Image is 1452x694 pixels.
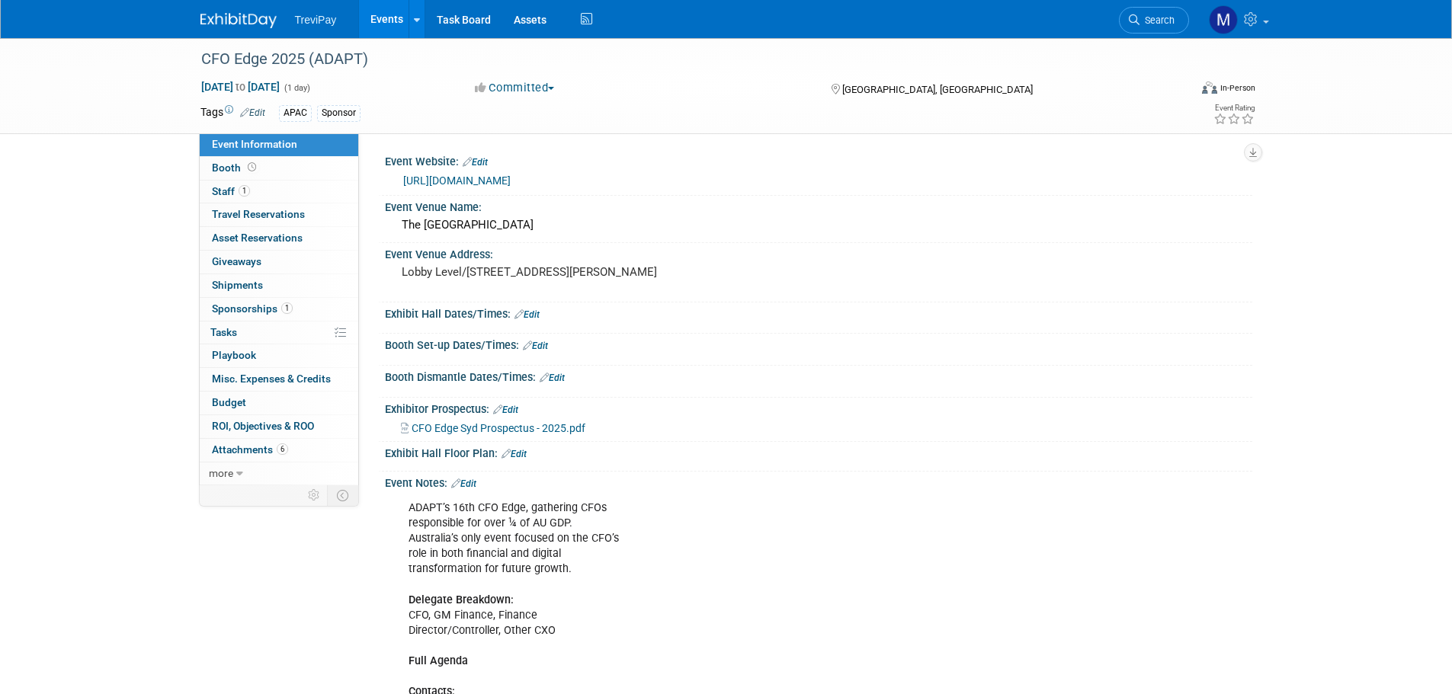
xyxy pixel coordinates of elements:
[396,213,1241,237] div: The [GEOGRAPHIC_DATA]
[212,232,303,244] span: Asset Reservations
[212,396,246,408] span: Budget
[200,104,265,122] td: Tags
[409,593,514,606] b: Delegate Breakdown:
[200,415,358,438] a: ROI, Objectives & ROO
[493,405,518,415] a: Edit
[402,265,729,279] pre: Lobby Level/[STREET_ADDRESS][PERSON_NAME]
[412,422,585,434] span: CFO Edge Syd Prospectus - 2025.pdf
[212,302,293,315] span: Sponsorships
[212,185,250,197] span: Staff
[1099,79,1256,102] div: Event Format
[239,185,250,197] span: 1
[1213,104,1255,112] div: Event Rating
[200,344,358,367] a: Playbook
[200,321,358,344] a: Tasks
[212,443,288,456] span: Attachments
[540,373,565,383] a: Edit
[502,449,527,459] a: Edit
[514,309,540,320] a: Edit
[451,478,476,489] a: Edit
[385,366,1252,385] div: Booth Dismantle Dates/Times:
[200,181,358,203] a: Staff1
[401,422,585,434] a: CFO Edge Syd Prospectus - 2025.pdf
[200,274,358,297] a: Shipments
[409,654,468,667] b: Full Agenda
[196,46,1166,73] div: CFO Edge 2025 (ADAPT)
[200,462,358,485] a: more
[245,162,259,173] span: Booth not reserved yet
[209,467,233,479] span: more
[233,81,248,93] span: to
[200,439,358,462] a: Attachments6
[523,341,548,351] a: Edit
[301,485,328,505] td: Personalize Event Tab Strip
[385,398,1252,417] div: Exhibitor Prospectus:
[200,13,277,28] img: ExhibitDay
[212,373,331,385] span: Misc. Expenses & Credits
[1202,82,1217,94] img: Format-Inperson.png
[200,133,358,156] a: Event Information
[200,368,358,391] a: Misc. Expenses & Credits
[212,255,261,267] span: Giveaways
[200,298,358,321] a: Sponsorships1
[385,302,1252,322] div: Exhibit Hall Dates/Times:
[212,138,297,150] span: Event Information
[1209,5,1238,34] img: Maiia Khasina
[463,157,488,168] a: Edit
[403,174,511,187] a: [URL][DOMAIN_NAME]
[1119,7,1189,34] a: Search
[283,83,310,93] span: (1 day)
[212,420,314,432] span: ROI, Objectives & ROO
[295,14,337,26] span: TreviPay
[385,472,1252,491] div: Event Notes:
[327,485,358,505] td: Toggle Event Tabs
[200,203,358,226] a: Travel Reservations
[212,162,259,174] span: Booth
[842,84,1033,95] span: [GEOGRAPHIC_DATA], [GEOGRAPHIC_DATA]
[212,349,256,361] span: Playbook
[470,80,560,96] button: Committed
[385,150,1252,170] div: Event Website:
[281,302,293,314] span: 1
[212,279,263,291] span: Shipments
[212,208,305,220] span: Travel Reservations
[317,105,361,121] div: Sponsor
[200,227,358,250] a: Asset Reservations
[210,326,237,338] span: Tasks
[385,334,1252,353] div: Booth Set-up Dates/Times:
[200,392,358,414] a: Budget
[240,107,265,118] a: Edit
[279,105,312,121] div: APAC
[1220,82,1255,94] div: In-Person
[200,251,358,273] a: Giveaways
[385,442,1252,462] div: Exhibit Hall Floor Plan:
[385,243,1252,262] div: Event Venue Address:
[1139,14,1175,26] span: Search
[385,196,1252,215] div: Event Venue Name:
[200,157,358,180] a: Booth
[200,80,280,94] span: [DATE] [DATE]
[277,443,288,455] span: 6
